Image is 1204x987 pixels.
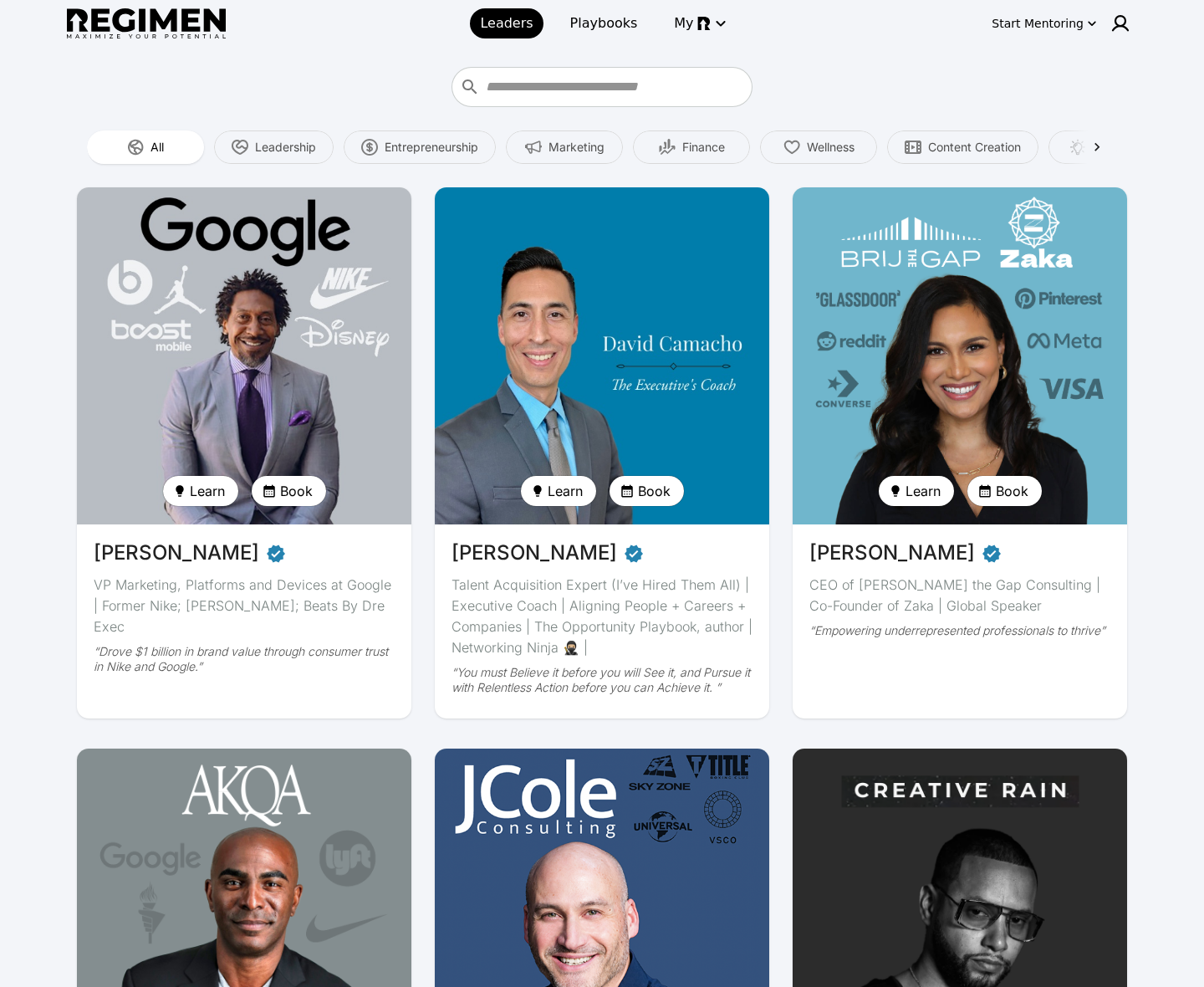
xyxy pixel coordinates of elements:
button: Start Mentoring [988,10,1100,37]
img: avatar of Devika Brij [793,187,1127,524]
img: avatar of David Camacho [435,187,769,524]
a: Leaders [470,8,543,38]
span: Verified partner - Daryl Butler [266,538,286,568]
button: Leadership [214,130,334,164]
button: My [664,8,733,38]
span: Learn [190,481,225,501]
button: Creativity [1048,130,1166,164]
span: [PERSON_NAME] [451,538,617,568]
div: CEO of [PERSON_NAME] the Gap Consulting | Co-Founder of Zaka | Global Speaker [809,575,1110,616]
span: Book [996,481,1028,501]
button: Book [610,476,684,506]
span: My [674,13,693,33]
span: Verified partner - Devika Brij [982,538,1002,568]
span: Leadership [255,139,316,156]
button: Learn [521,476,596,506]
button: Book [252,476,326,506]
span: All [150,139,164,156]
button: Wellness [760,130,877,164]
span: Playbooks [570,13,638,33]
div: “You must Believe it before you will See it, and Pursue it with Relentless Action before you can ... [451,665,752,695]
span: Content Creation [928,139,1021,156]
span: Book [638,481,671,501]
img: Leadership [232,139,248,156]
img: avatar of Daryl Butler [77,187,411,524]
span: Leaders [480,13,533,33]
span: Finance [682,139,725,156]
img: Marketing [525,139,542,156]
div: “Drove $1 billion in brand value through consumer trust in Nike and Google.” [94,644,395,674]
button: Book [967,476,1042,506]
button: All [87,130,204,164]
img: Wellness [783,139,800,156]
div: VP Marketing, Platforms and Devices at Google | Former Nike; [PERSON_NAME]; Beats By Dre Exec [94,575,395,637]
img: user icon [1110,13,1130,33]
span: Book [280,481,313,501]
span: [PERSON_NAME] [809,538,975,568]
a: Playbooks [560,8,648,38]
div: Start Mentoring [992,15,1084,32]
button: Marketing [506,130,623,164]
img: Content Creation [905,139,921,156]
span: Entrepreneurship [385,139,478,156]
button: Learn [163,476,238,506]
img: All [127,139,144,156]
img: Entrepreneurship [361,139,378,156]
span: Verified partner - David Camacho [624,538,644,568]
img: Regimen logo [67,8,226,39]
div: “Empowering underrepresented professionals to thrive” [809,623,1110,638]
div: Talent Acquisition Expert (I’ve Hired Them All) | Executive Coach | Aligning People + Careers + C... [451,575,752,658]
button: Content Creation [887,130,1038,164]
span: Learn [906,481,941,501]
img: Finance [659,139,676,156]
span: Learn [548,481,583,501]
button: Learn [879,476,954,506]
div: Who do you want to learn from? [451,67,752,107]
span: Marketing [548,139,605,156]
button: Finance [633,130,750,164]
button: Entrepreneurship [344,130,496,164]
span: Wellness [807,139,855,156]
span: [PERSON_NAME] [94,538,259,568]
